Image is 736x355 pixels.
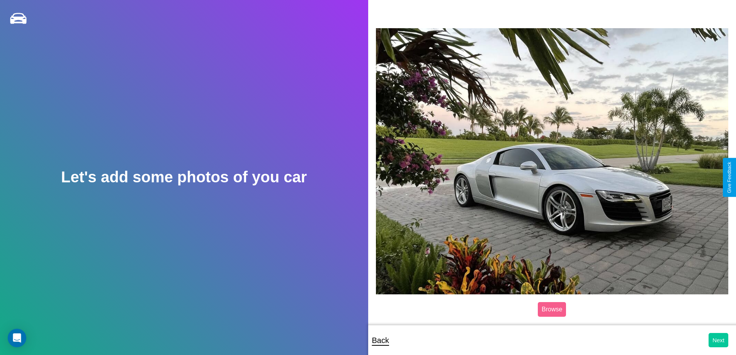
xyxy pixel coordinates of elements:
[376,28,729,294] img: posted
[709,333,728,347] button: Next
[8,329,26,347] div: Open Intercom Messenger
[372,333,389,347] p: Back
[61,168,307,186] h2: Let's add some photos of you car
[727,162,732,193] div: Give Feedback
[538,302,566,317] label: Browse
